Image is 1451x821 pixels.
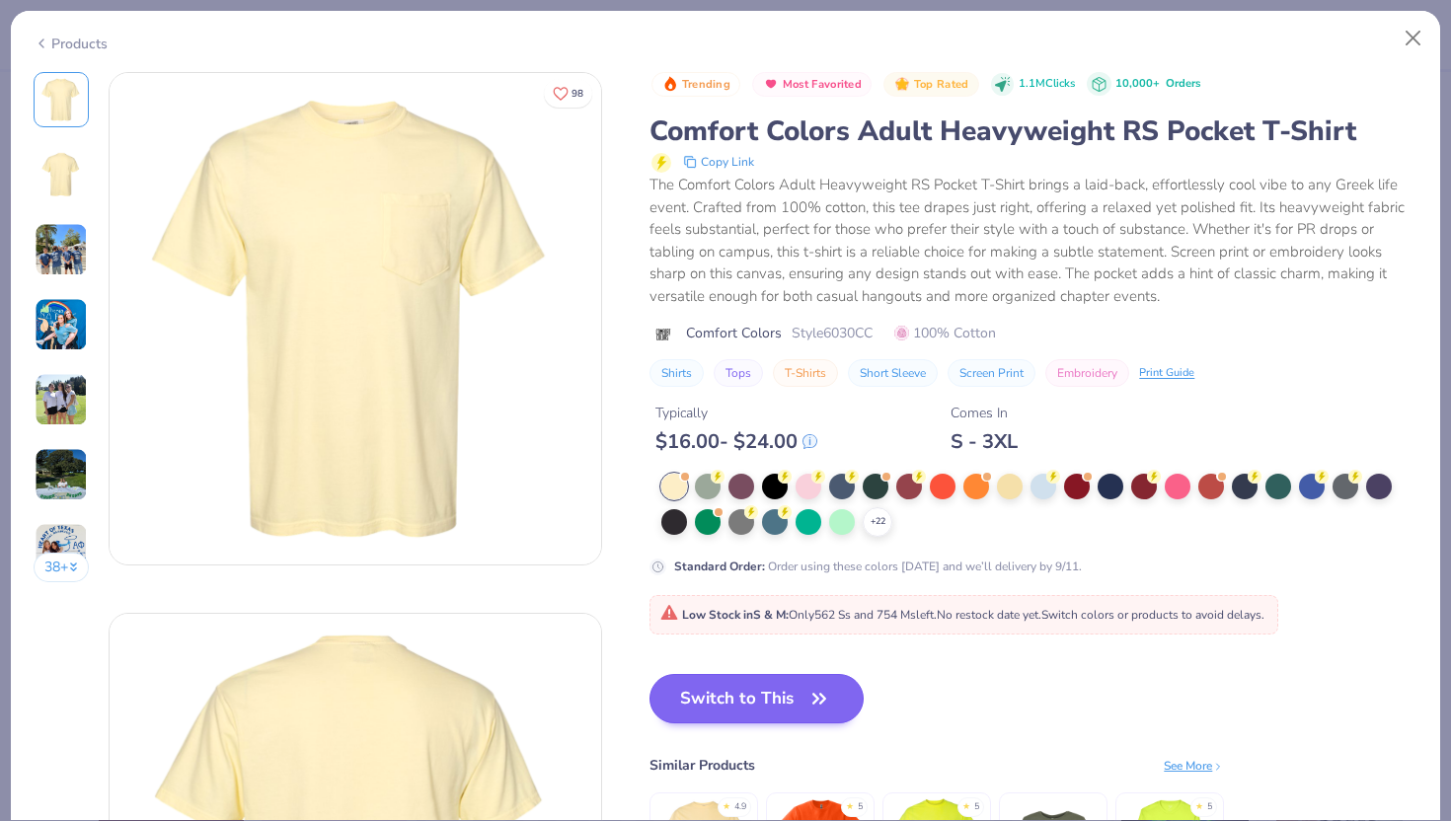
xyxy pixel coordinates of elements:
img: Front [38,76,85,123]
div: Similar Products [649,755,755,776]
button: T-Shirts [773,359,838,387]
div: 5 [974,800,979,814]
button: copy to clipboard [677,150,760,174]
div: The Comfort Colors Adult Heavyweight RS Pocket T-Shirt brings a laid-back, effortlessly cool vibe... [649,174,1417,307]
div: 5 [858,800,863,814]
img: Back [38,151,85,198]
div: $ 16.00 - $ 24.00 [655,429,817,454]
strong: Low Stock in S & M : [682,607,789,623]
span: Most Favorited [783,79,862,90]
div: Order using these colors [DATE] and we’ll delivery by 9/11. [674,558,1082,575]
span: Trending [682,79,730,90]
strong: Standard Order : [674,559,765,574]
div: ★ [962,800,970,808]
div: S - 3XL [951,429,1018,454]
button: Badge Button [651,72,740,98]
div: 5 [1207,800,1212,814]
img: Top Rated sort [894,76,910,92]
span: 98 [572,89,583,99]
div: Products [34,34,108,54]
div: ★ [723,800,730,808]
button: Badge Button [883,72,978,98]
div: ★ [1195,800,1203,808]
button: Embroidery [1045,359,1129,387]
button: Close [1395,20,1432,57]
img: User generated content [35,448,88,501]
button: Switch to This [649,674,864,723]
img: brand logo [649,327,676,342]
div: 4.9 [734,800,746,814]
button: Screen Print [948,359,1035,387]
span: Orders [1166,76,1200,91]
button: Short Sleeve [848,359,938,387]
span: + 22 [871,515,885,529]
span: Top Rated [914,79,969,90]
div: See More [1164,757,1224,775]
button: Badge Button [752,72,872,98]
span: Comfort Colors [686,323,782,343]
img: User generated content [35,298,88,351]
div: ★ [846,800,854,808]
div: Comfort Colors Adult Heavyweight RS Pocket T-Shirt [649,112,1417,150]
img: Front [110,73,601,564]
div: Comes In [951,403,1018,423]
img: User generated content [35,523,88,576]
span: 100% Cotton [894,323,996,343]
span: 1.1M Clicks [1019,76,1075,93]
button: Like [544,79,592,108]
img: User generated content [35,373,88,426]
img: User generated content [35,223,88,276]
button: Tops [714,359,763,387]
div: 10,000+ [1115,76,1200,93]
span: No restock date yet. [937,607,1041,623]
img: Most Favorited sort [763,76,779,92]
span: Only 562 Ss and 754 Ms left. Switch colors or products to avoid delays. [660,607,1264,623]
button: 38+ [34,553,90,582]
div: Print Guide [1139,365,1194,382]
span: Style 6030CC [792,323,873,343]
button: Shirts [649,359,704,387]
div: Typically [655,403,817,423]
img: Trending sort [662,76,678,92]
